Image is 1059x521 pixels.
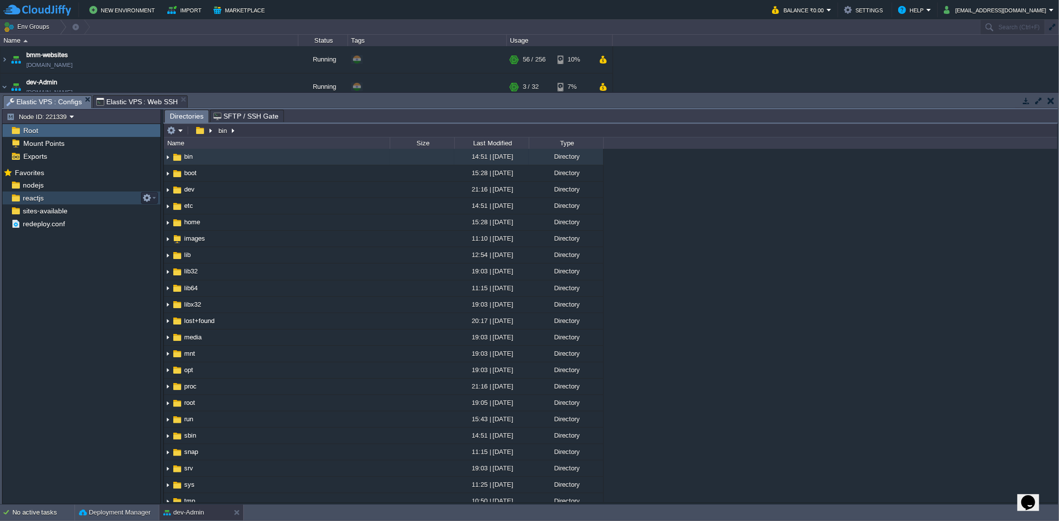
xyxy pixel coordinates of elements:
a: sys [183,480,196,489]
button: Deployment Manager [79,508,150,518]
button: Marketplace [213,4,268,16]
img: AMDAwAAAACH5BAEAAAAALAAAAAABAAEAAAICRAEAOw== [172,152,183,163]
button: Env Groups [3,20,53,34]
div: 11:10 | [DATE] [454,231,529,246]
div: 12:54 | [DATE] [454,247,529,262]
img: AMDAwAAAACH5BAEAAAAALAAAAAABAAEAAAICRAEAOw== [164,166,172,181]
div: Directory [529,379,603,394]
img: AMDAwAAAACH5BAEAAAAALAAAAAABAAEAAAICRAEAOw== [0,73,8,100]
div: 11:15 | [DATE] [454,444,529,459]
a: snap [183,448,200,456]
div: 19:03 | [DATE] [454,329,529,345]
div: Type [530,137,603,149]
div: Directory [529,428,603,443]
img: AMDAwAAAACH5BAEAAAAALAAAAAABAAEAAAICRAEAOw== [9,73,23,100]
img: AMDAwAAAACH5BAEAAAAALAAAAAABAAEAAAICRAEAOw== [164,215,172,230]
div: Usage [507,35,612,46]
img: AMDAwAAAACH5BAEAAAAALAAAAAABAAEAAAICRAEAOw== [164,264,172,280]
div: Directory [529,247,603,262]
a: run [183,415,195,423]
img: AMDAwAAAACH5BAEAAAAALAAAAAABAAEAAAICRAEAOw== [164,231,172,247]
a: Mount Points [21,139,66,148]
div: Directory [529,263,603,279]
div: 19:03 | [DATE] [454,362,529,378]
a: boot [183,169,198,177]
div: Status [299,35,348,46]
img: AMDAwAAAACH5BAEAAAAALAAAAAABAAEAAAICRAEAOw== [164,297,172,313]
a: tmp [183,497,197,505]
img: AMDAwAAAACH5BAEAAAAALAAAAAABAAEAAAICRAEAOw== [164,330,172,345]
span: [DOMAIN_NAME] [26,60,72,70]
div: Last Modified [455,137,529,149]
div: No active tasks [12,505,74,521]
div: Running [298,73,348,100]
div: Directory [529,329,603,345]
div: 56 / 256 [523,46,546,73]
img: AMDAwAAAACH5BAEAAAAALAAAAAABAAEAAAICRAEAOw== [172,250,183,261]
div: 19:03 | [DATE] [454,346,529,361]
img: AMDAwAAAACH5BAEAAAAALAAAAAABAAEAAAICRAEAOw== [172,266,183,277]
a: dev [183,185,196,194]
span: Exports [21,152,49,161]
img: AMDAwAAAACH5BAEAAAAALAAAAAABAAEAAAICRAEAOw== [172,201,183,212]
img: AMDAwAAAACH5BAEAAAAALAAAAAABAAEAAAICRAEAOw== [164,314,172,329]
a: reactjs [21,194,45,202]
div: 10:50 | [DATE] [454,493,529,509]
div: Directory [529,198,603,213]
input: Click to enter the path [164,124,1058,137]
a: lib64 [183,284,199,292]
a: dev-Admin [26,77,57,87]
div: 15:43 | [DATE] [454,411,529,427]
div: Size [391,137,454,149]
span: mnt [183,349,197,358]
span: lib32 [183,267,199,275]
div: Directory [529,444,603,459]
img: AMDAwAAAACH5BAEAAAAALAAAAAABAAEAAAICRAEAOw== [164,248,172,263]
img: AMDAwAAAACH5BAEAAAAALAAAAAABAAEAAAICRAEAOw== [172,463,183,474]
img: AMDAwAAAACH5BAEAAAAALAAAAAABAAEAAAICRAEAOw== [172,398,183,409]
img: AMDAwAAAACH5BAEAAAAALAAAAAABAAEAAAICRAEAOw== [9,46,23,73]
div: Tags [349,35,506,46]
img: AMDAwAAAACH5BAEAAAAALAAAAAABAAEAAAICRAEAOw== [172,234,183,245]
div: 20:17 | [DATE] [454,313,529,328]
div: 15:28 | [DATE] [454,165,529,181]
button: dev-Admin [163,508,204,518]
a: home [183,218,202,226]
a: sites-available [21,206,69,215]
span: proc [183,382,198,391]
img: AMDAwAAAACH5BAEAAAAALAAAAAABAAEAAAICRAEAOw== [172,365,183,376]
a: lost+found [183,317,216,325]
a: bmm-websites [26,50,68,60]
img: AMDAwAAAACH5BAEAAAAALAAAAAABAAEAAAICRAEAOw== [164,149,172,165]
span: lib [183,251,192,259]
img: AMDAwAAAACH5BAEAAAAALAAAAAABAAEAAAICRAEAOw== [172,480,183,491]
div: 21:16 | [DATE] [454,379,529,394]
span: media [183,333,203,341]
img: AMDAwAAAACH5BAEAAAAALAAAAAABAAEAAAICRAEAOw== [172,381,183,392]
div: Directory [529,411,603,427]
span: Directories [170,110,204,123]
span: root [183,398,197,407]
img: CloudJiffy [3,4,71,16]
div: 14:51 | [DATE] [454,428,529,443]
div: Running [298,46,348,73]
a: images [183,234,207,243]
button: [EMAIL_ADDRESS][DOMAIN_NAME] [944,4,1049,16]
div: 14:51 | [DATE] [454,198,529,213]
img: AMDAwAAAACH5BAEAAAAALAAAAAABAAEAAAICRAEAOw== [172,496,183,507]
div: Directory [529,493,603,509]
div: 14:51 | [DATE] [454,149,529,164]
span: bin [183,152,194,161]
a: nodejs [21,181,45,190]
div: Directory [529,460,603,476]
